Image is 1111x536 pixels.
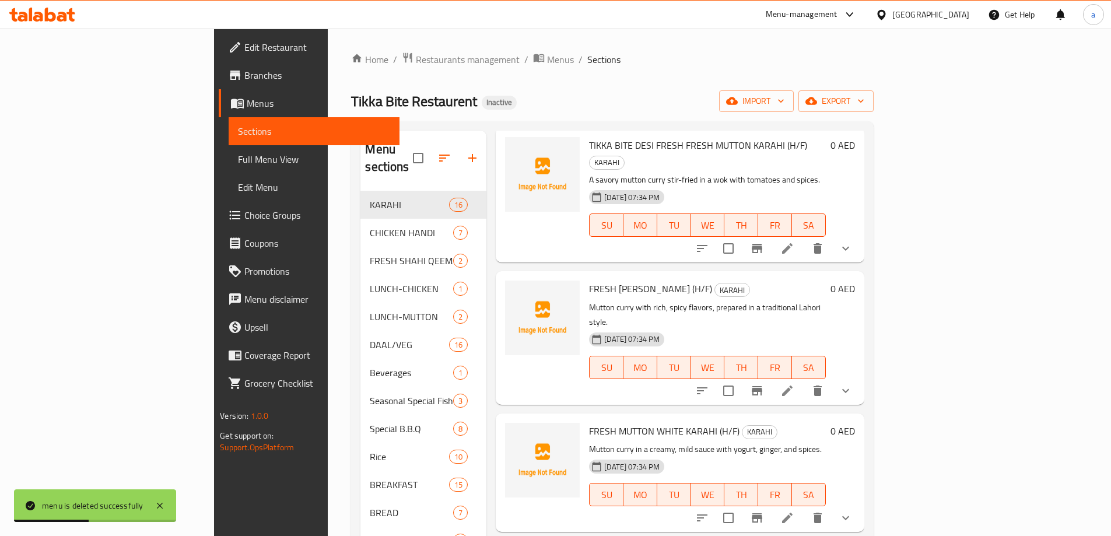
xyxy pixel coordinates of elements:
[453,366,468,380] div: items
[360,471,486,499] div: BREAKFAST15
[695,217,720,234] span: WE
[449,478,468,492] div: items
[244,264,390,278] span: Promotions
[454,283,467,295] span: 1
[714,283,750,297] div: KARAHI
[724,483,758,506] button: TH
[742,425,777,439] div: KARAHI
[360,359,486,387] div: Beverages1
[351,52,873,67] nav: breadcrumb
[1091,8,1095,21] span: a
[449,450,468,464] div: items
[449,198,468,212] div: items
[763,217,787,234] span: FR
[453,254,468,268] div: items
[453,226,468,240] div: items
[370,366,453,380] span: Beverages
[589,213,623,237] button: SU
[505,281,580,355] img: FRESH MUTTON LAHORI KARAHI (H/F)
[454,507,467,519] span: 7
[600,461,664,472] span: [DATE] 07:34 PM
[244,292,390,306] span: Menu disclaimer
[579,52,583,66] li: /
[219,313,399,341] a: Upsell
[594,359,619,376] span: SU
[370,310,453,324] span: LUNCH-MUTTON
[229,173,399,201] a: Edit Menu
[547,52,574,66] span: Menus
[453,282,468,296] div: items
[662,359,686,376] span: TU
[830,281,855,297] h6: 0 AED
[830,137,855,153] h6: 0 AED
[589,483,623,506] button: SU
[219,341,399,369] a: Coverage Report
[623,483,657,506] button: MO
[406,146,430,170] span: Select all sections
[691,213,724,237] button: WE
[370,198,449,212] span: KARAHI
[729,486,753,503] span: TH
[589,156,625,170] div: KARAHI
[589,422,740,440] span: FRESH MUTTON WHITE KARAHI (H/F)
[716,236,741,261] span: Select to update
[763,359,787,376] span: FR
[662,217,686,234] span: TU
[628,217,653,234] span: MO
[244,40,390,54] span: Edit Restaurant
[416,52,520,66] span: Restaurants management
[758,483,792,506] button: FR
[220,408,248,423] span: Version:
[229,145,399,173] a: Full Menu View
[238,124,390,138] span: Sections
[247,96,390,110] span: Menus
[589,280,712,297] span: FRESH [PERSON_NAME] (H/F)
[219,61,399,89] a: Branches
[587,52,621,66] span: Sections
[758,213,792,237] button: FR
[780,511,794,525] a: Edit menu item
[370,226,453,240] span: CHICKEN HANDI
[360,415,486,443] div: Special B.B.Q8
[589,442,825,457] p: Mutton curry in a creamy, mild sauce with yogurt, ginger, and spices.
[505,423,580,498] img: FRESH MUTTON WHITE KARAHI (H/F)
[244,68,390,82] span: Branches
[450,339,467,351] span: 16
[450,199,467,211] span: 16
[450,451,467,463] span: 10
[839,511,853,525] svg: Show Choices
[450,479,467,491] span: 15
[691,356,724,379] button: WE
[792,483,826,506] button: SA
[729,217,753,234] span: TH
[370,254,453,268] span: FRESH SHAHI QEEMA
[360,191,486,219] div: KARAHI16
[804,504,832,532] button: delete
[743,504,771,532] button: Branch-specific-item
[219,369,399,397] a: Grocery Checklist
[454,311,467,323] span: 2
[482,97,517,107] span: Inactive
[454,423,467,435] span: 8
[482,96,517,110] div: Inactive
[839,384,853,398] svg: Show Choices
[453,506,468,520] div: items
[454,367,467,379] span: 1
[430,144,458,172] span: Sort sections
[657,356,691,379] button: TU
[370,394,453,408] span: Seasonal Special Fish
[695,486,720,503] span: WE
[370,450,449,464] span: Rice
[219,257,399,285] a: Promotions
[715,283,749,297] span: KARAHI
[695,359,720,376] span: WE
[370,338,449,352] span: DAAL/VEG
[798,90,874,112] button: export
[244,320,390,334] span: Upsell
[454,227,467,239] span: 7
[688,377,716,405] button: sort-choices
